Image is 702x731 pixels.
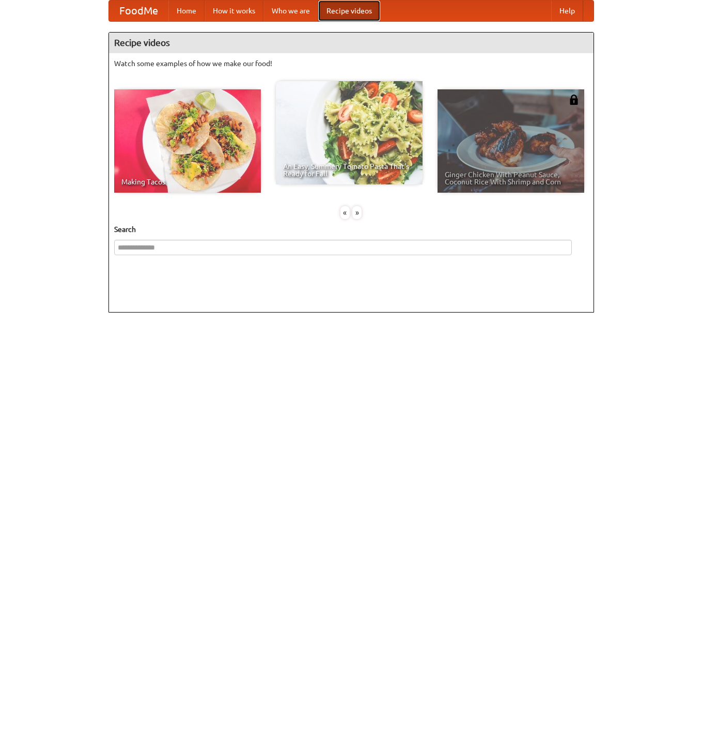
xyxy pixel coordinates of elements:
p: Watch some examples of how we make our food! [114,58,588,69]
a: Who we are [263,1,318,21]
a: Help [551,1,583,21]
a: How it works [205,1,263,21]
span: An Easy, Summery Tomato Pasta That's Ready for Fall [283,163,415,177]
img: 483408.png [569,95,579,105]
div: « [340,206,350,219]
a: An Easy, Summery Tomato Pasta That's Ready for Fall [276,81,423,184]
span: Making Tacos [121,178,254,185]
a: Home [168,1,205,21]
h4: Recipe videos [109,33,594,53]
h5: Search [114,224,588,235]
a: Recipe videos [318,1,380,21]
a: Making Tacos [114,89,261,193]
div: » [352,206,362,219]
a: FoodMe [109,1,168,21]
